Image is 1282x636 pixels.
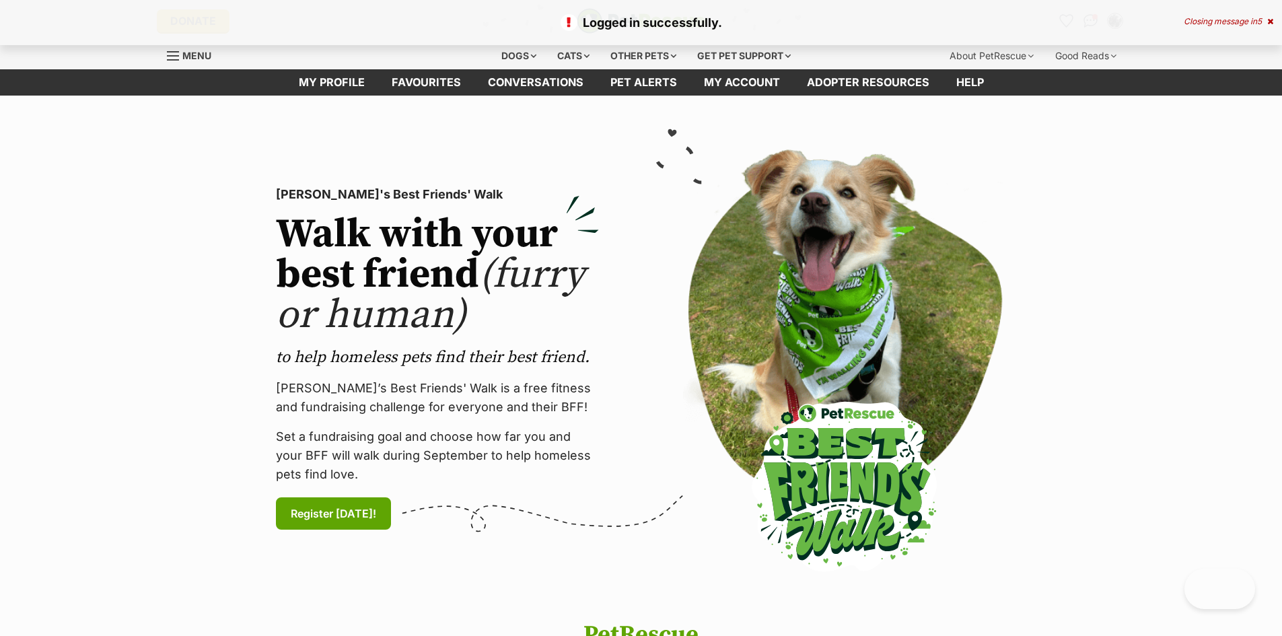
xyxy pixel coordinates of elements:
[182,50,211,61] span: Menu
[276,379,599,417] p: [PERSON_NAME]’s Best Friends' Walk is a free fitness and fundraising challenge for everyone and t...
[548,42,599,69] div: Cats
[688,42,800,69] div: Get pet support
[291,505,376,522] span: Register [DATE]!
[940,42,1043,69] div: About PetRescue
[276,427,599,484] p: Set a fundraising goal and choose how far you and your BFF will walk during September to help hom...
[597,69,690,96] a: Pet alerts
[474,69,597,96] a: conversations
[276,497,391,530] a: Register [DATE]!
[378,69,474,96] a: Favourites
[276,185,599,204] p: [PERSON_NAME]'s Best Friends' Walk
[167,42,221,67] a: Menu
[492,42,546,69] div: Dogs
[285,69,378,96] a: My profile
[276,215,599,336] h2: Walk with your best friend
[601,42,686,69] div: Other pets
[276,347,599,368] p: to help homeless pets find their best friend.
[690,69,793,96] a: My account
[793,69,943,96] a: Adopter resources
[276,250,585,341] span: (furry or human)
[943,69,997,96] a: Help
[1184,569,1255,609] iframe: Help Scout Beacon - Open
[1046,42,1126,69] div: Good Reads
